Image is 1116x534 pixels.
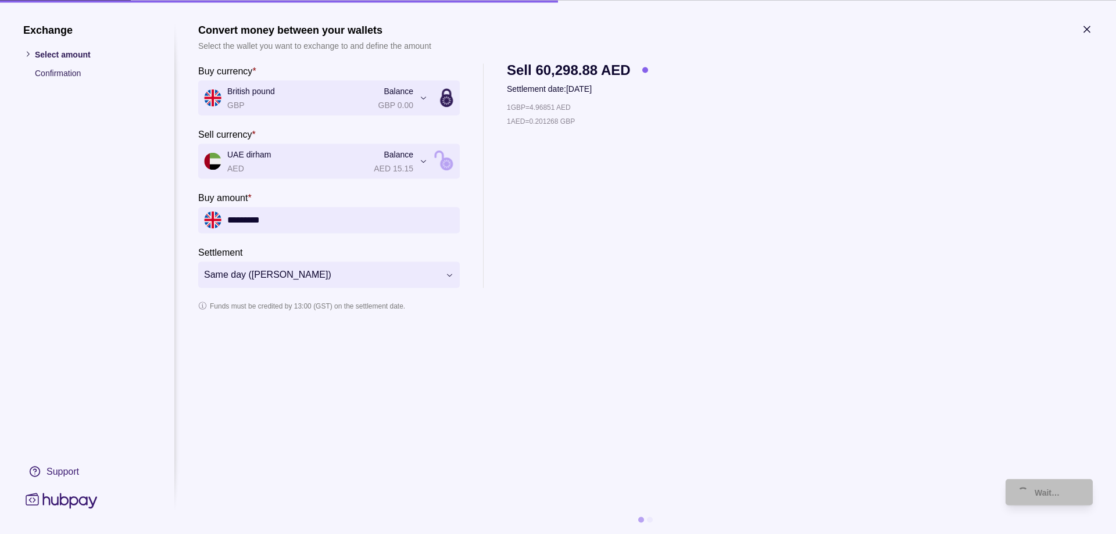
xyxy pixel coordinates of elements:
label: Buy currency [198,63,256,77]
span: Wait… [1035,488,1060,497]
label: Buy amount [198,190,252,204]
h1: Convert money between your wallets [198,23,431,36]
div: Support [46,465,79,478]
label: Settlement [198,245,242,259]
p: Settlement date: [DATE] [507,82,648,95]
p: Sell currency [198,129,252,139]
a: Support [23,459,151,483]
label: Sell currency [198,127,256,141]
p: Settlement [198,247,242,257]
img: gb [204,212,221,229]
p: Select the wallet you want to exchange to and define the amount [198,39,431,52]
p: Confirmation [35,66,151,79]
input: amount [227,207,454,233]
p: Funds must be credited by 13:00 (GST) on the settlement date. [210,299,405,312]
p: Buy currency [198,66,252,76]
button: Wait… [1006,479,1093,505]
p: Select amount [35,48,151,60]
p: Buy amount [198,192,248,202]
h1: Exchange [23,23,151,36]
p: 1 GBP = 4.96851 AED [507,101,571,113]
span: Sell 60,298.88 AED [507,63,631,76]
p: 1 AED = 0.201268 GBP [507,114,575,127]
